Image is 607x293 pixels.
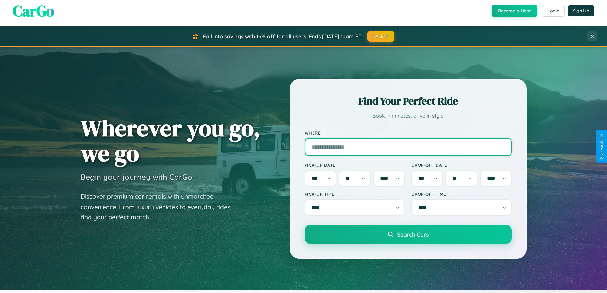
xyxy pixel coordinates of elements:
button: Sign Up [568,5,594,16]
button: Login [542,5,565,17]
button: Become a Host [492,5,537,17]
label: Where [305,130,512,136]
label: Drop-off Date [411,162,512,168]
p: Book in minutes, drive in style [305,111,512,121]
label: Pick-up Date [305,162,405,168]
label: Drop-off Time [411,191,512,197]
div: Give Feedback [599,134,604,159]
span: CarGo [13,0,54,21]
span: Search Cars [397,231,429,238]
h2: Find Your Perfect Ride [305,94,512,108]
label: Pick-up Time [305,191,405,197]
p: Discover premium car rentals with unmatched convenience. From luxury vehicles to everyday rides, ... [81,191,240,223]
h3: Begin your journey with CarGo [81,172,192,182]
h1: Wherever you go, we go [81,115,260,166]
button: FALL15 [367,31,394,42]
button: Search Cars [305,225,512,244]
span: Fall into savings with 15% off for all users! Ends [DATE] 10am PT. [203,33,363,40]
